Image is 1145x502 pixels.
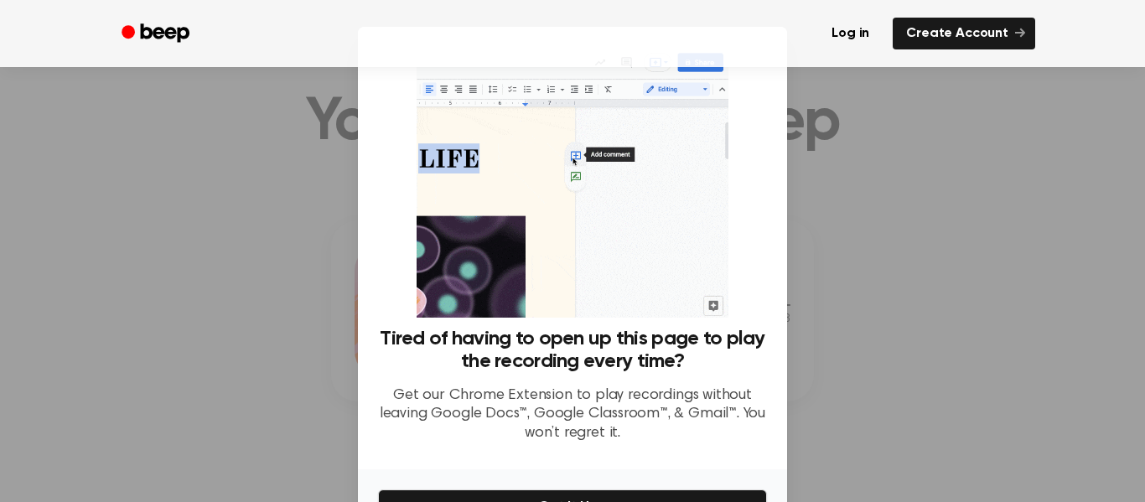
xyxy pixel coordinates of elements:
[893,18,1035,49] a: Create Account
[110,18,205,50] a: Beep
[818,18,883,49] a: Log in
[417,47,728,318] img: Beep extension in action
[378,386,767,443] p: Get our Chrome Extension to play recordings without leaving Google Docs™, Google Classroom™, & Gm...
[378,328,767,373] h3: Tired of having to open up this page to play the recording every time?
